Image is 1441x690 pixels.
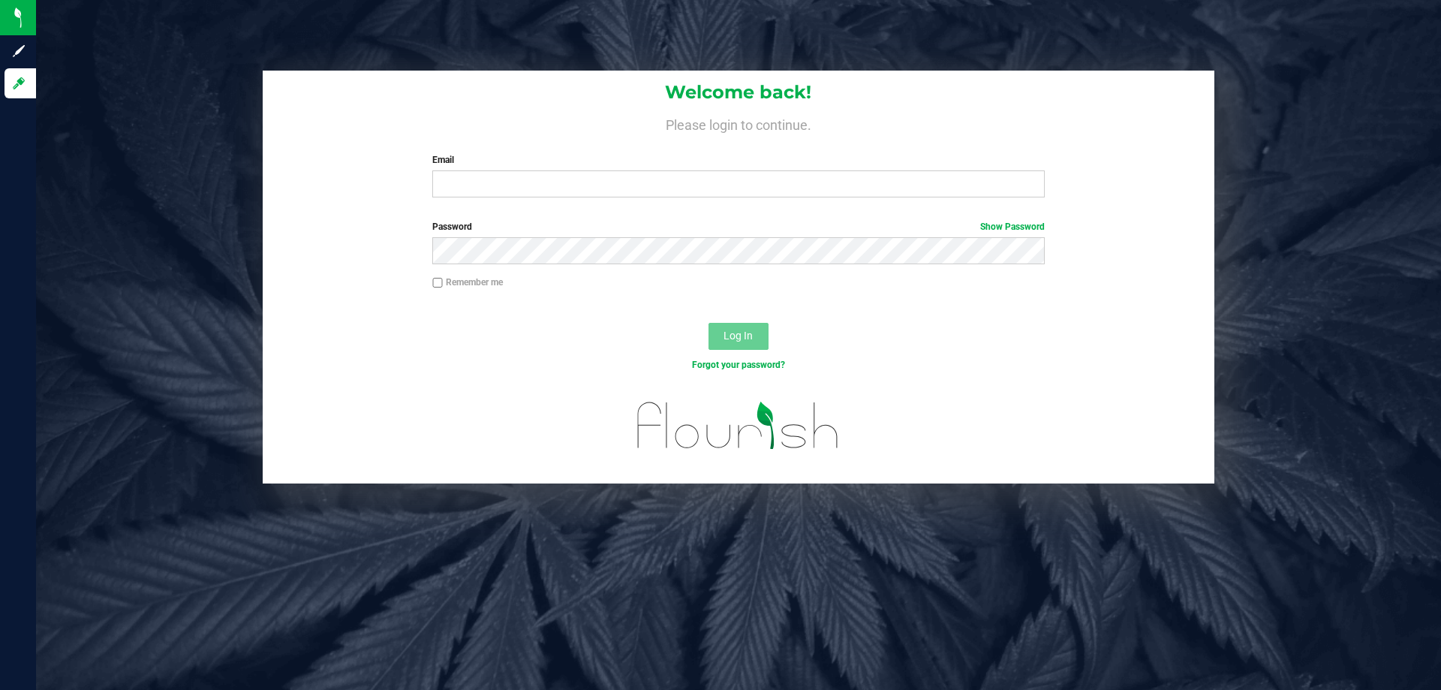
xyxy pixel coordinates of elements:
[708,323,769,350] button: Log In
[980,221,1045,232] a: Show Password
[432,221,472,232] span: Password
[432,153,1044,167] label: Email
[432,276,503,289] label: Remember me
[432,278,443,288] input: Remember me
[619,387,857,464] img: flourish_logo.svg
[692,360,785,370] a: Forgot your password?
[263,83,1214,102] h1: Welcome back!
[11,76,26,91] inline-svg: Log in
[11,44,26,59] inline-svg: Sign up
[724,330,753,342] span: Log In
[263,114,1214,132] h4: Please login to continue.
